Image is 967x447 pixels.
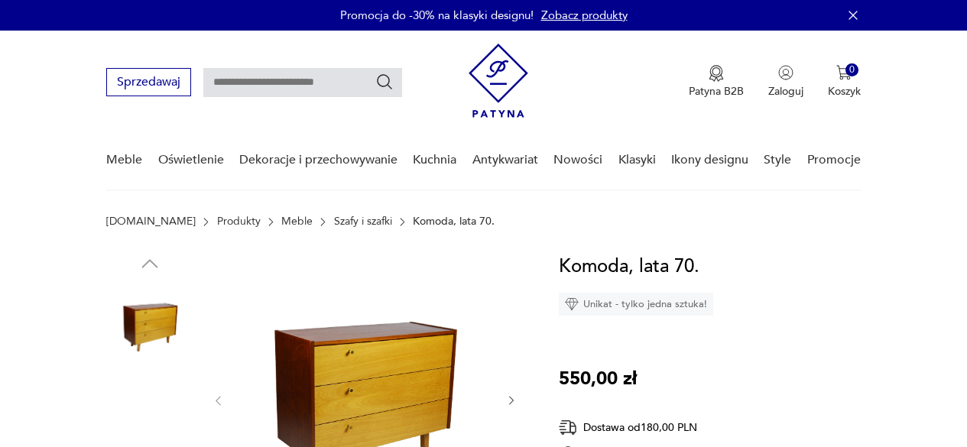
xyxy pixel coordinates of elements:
[807,131,861,189] a: Promocje
[689,65,744,99] button: Patyna B2B
[413,131,456,189] a: Kuchnia
[334,215,392,228] a: Szafy i szafki
[689,84,744,99] p: Patyna B2B
[845,63,858,76] div: 0
[764,131,791,189] a: Style
[559,364,637,394] p: 550,00 zł
[559,252,699,281] h1: Komoda, lata 70.
[106,131,142,189] a: Meble
[559,418,577,437] img: Ikona dostawy
[239,131,398,189] a: Dekoracje i przechowywanie
[472,131,538,189] a: Antykwariat
[565,297,579,311] img: Ikona diamentu
[106,68,191,96] button: Sprzedawaj
[689,65,744,99] a: Ikona medaluPatyna B2B
[340,8,534,23] p: Promocja do -30% na klasyki designu!
[413,215,495,228] p: Komoda, lata 70.
[375,73,394,91] button: Szukaj
[828,84,861,99] p: Koszyk
[559,293,713,316] div: Unikat - tylko jedna sztuka!
[106,215,196,228] a: [DOMAIN_NAME]
[671,131,748,189] a: Ikony designu
[778,65,793,80] img: Ikonka użytkownika
[828,65,861,99] button: 0Koszyk
[709,65,724,82] img: Ikona medalu
[541,8,628,23] a: Zobacz produkty
[158,131,224,189] a: Oświetlenie
[281,215,313,228] a: Meble
[836,65,852,80] img: Ikona koszyka
[768,65,803,99] button: Zaloguj
[768,84,803,99] p: Zaloguj
[106,283,193,370] img: Zdjęcie produktu Komoda, lata 70.
[106,78,191,89] a: Sprzedawaj
[469,44,528,118] img: Patyna - sklep z meblami i dekoracjami vintage
[553,131,602,189] a: Nowości
[559,418,742,437] div: Dostawa od 180,00 PLN
[217,215,261,228] a: Produkty
[618,131,656,189] a: Klasyki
